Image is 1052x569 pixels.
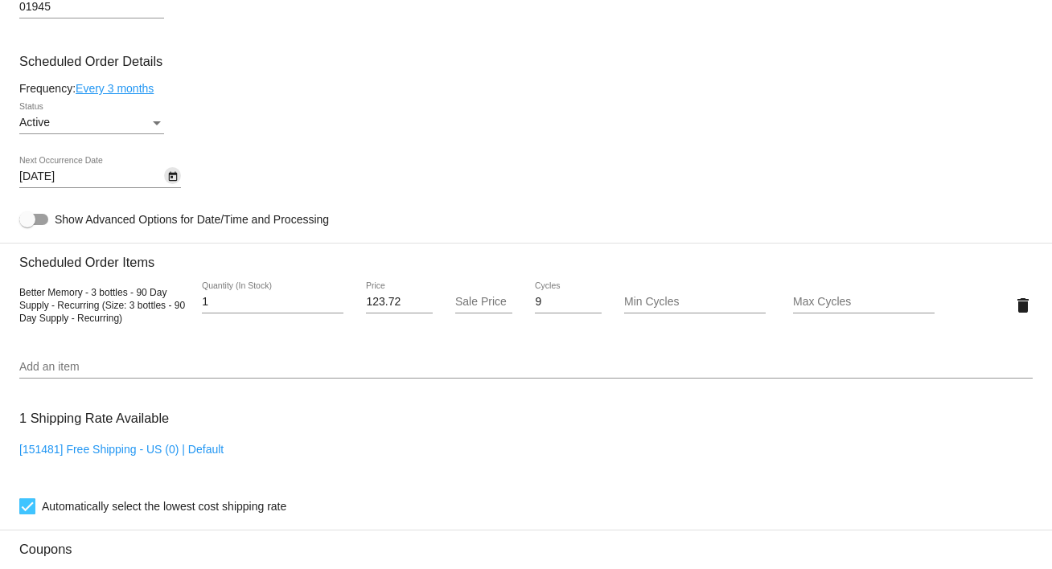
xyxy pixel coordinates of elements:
[164,167,181,184] button: Open calendar
[793,296,935,309] input: Max Cycles
[55,211,329,227] span: Show Advanced Options for Date/Time and Processing
[202,296,343,309] input: Quantity (In Stock)
[535,296,601,309] input: Cycles
[19,287,185,324] span: Better Memory - 3 bottles - 90 Day Supply - Recurring (Size: 3 bottles - 90 Day Supply - Recurring)
[19,243,1033,270] h3: Scheduled Order Items
[19,1,164,14] input: Shipping Postcode
[19,443,224,456] a: [151481] Free Shipping - US (0) | Default
[455,296,512,309] input: Sale Price
[624,296,766,309] input: Min Cycles
[76,82,154,95] a: Every 3 months
[19,82,1033,95] div: Frequency:
[19,170,164,183] input: Next Occurrence Date
[19,401,169,436] h3: 1 Shipping Rate Available
[19,117,164,129] mat-select: Status
[19,116,50,129] span: Active
[19,530,1033,557] h3: Coupons
[19,54,1033,69] h3: Scheduled Order Details
[42,497,286,516] span: Automatically select the lowest cost shipping rate
[19,361,1033,374] input: Add an item
[366,296,432,309] input: Price
[1013,296,1033,315] mat-icon: delete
